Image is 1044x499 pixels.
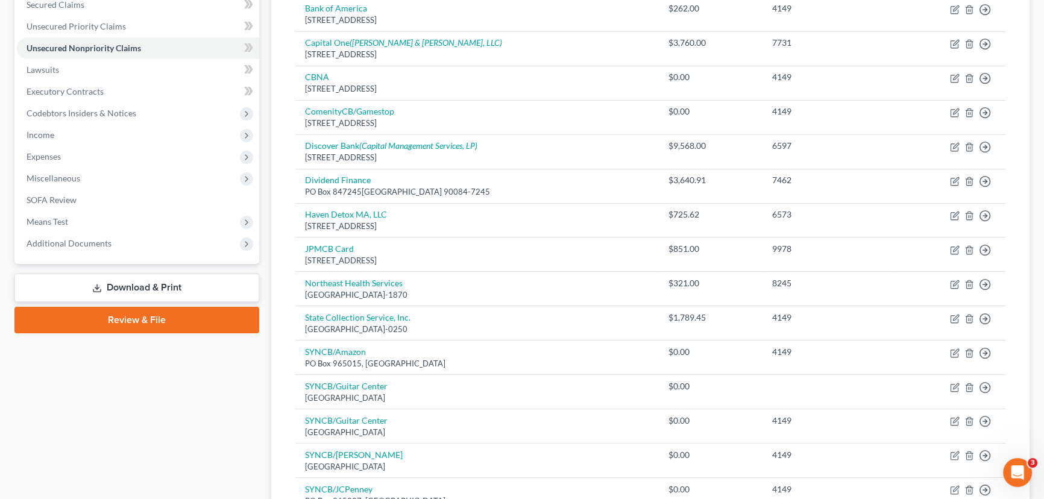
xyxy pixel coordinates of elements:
[27,195,77,205] span: SOFA Review
[305,49,649,60] div: [STREET_ADDRESS]
[305,175,371,185] a: Dividend Finance
[305,221,649,232] div: [STREET_ADDRESS]
[668,37,752,49] div: $3,760.00
[668,2,752,14] div: $262.00
[305,427,649,438] div: [GEOGRAPHIC_DATA]
[305,37,502,48] a: Capital One([PERSON_NAME] & [PERSON_NAME], LLC)
[772,174,887,186] div: 7462
[359,140,477,151] i: (Capital Management Services, LP)
[305,72,329,82] a: CBNA
[305,415,388,425] a: SYNCB/Guitar Center
[668,312,752,324] div: $1,789.45
[668,415,752,427] div: $0.00
[27,151,61,162] span: Expenses
[27,216,68,227] span: Means Test
[772,243,887,255] div: 9978
[668,140,752,152] div: $9,568.00
[17,59,259,81] a: Lawsuits
[305,152,649,163] div: [STREET_ADDRESS]
[17,189,259,211] a: SOFA Review
[27,86,104,96] span: Executory Contracts
[772,140,887,152] div: 6597
[1028,458,1037,468] span: 3
[305,358,649,369] div: PO Box 965015, [GEOGRAPHIC_DATA]
[305,209,387,219] a: Haven Detox MA, LLC
[772,312,887,324] div: 4149
[305,255,649,266] div: [STREET_ADDRESS]
[772,209,887,221] div: 6573
[305,312,410,322] a: State Collection Service, Inc.
[14,307,259,333] a: Review & File
[27,21,126,31] span: Unsecured Priority Claims
[772,346,887,358] div: 4149
[668,346,752,358] div: $0.00
[27,108,136,118] span: Codebtors Insiders & Notices
[27,238,112,248] span: Additional Documents
[305,392,649,404] div: [GEOGRAPHIC_DATA]
[772,2,887,14] div: 4149
[668,449,752,461] div: $0.00
[305,347,366,357] a: SYNCB/Amazon
[17,16,259,37] a: Unsecured Priority Claims
[17,37,259,59] a: Unsecured Nonpriority Claims
[305,461,649,472] div: [GEOGRAPHIC_DATA]
[17,81,259,102] a: Executory Contracts
[668,105,752,118] div: $0.00
[305,278,403,288] a: Northeast Health Services
[350,37,502,48] i: ([PERSON_NAME] & [PERSON_NAME], LLC)
[772,415,887,427] div: 4149
[772,277,887,289] div: 8245
[14,274,259,302] a: Download & Print
[772,71,887,83] div: 4149
[1003,458,1032,487] iframe: Intercom live chat
[305,3,367,13] a: Bank of America
[668,243,752,255] div: $851.00
[305,118,649,129] div: [STREET_ADDRESS]
[668,483,752,495] div: $0.00
[305,14,649,26] div: [STREET_ADDRESS]
[305,186,649,198] div: PO Box 847245[GEOGRAPHIC_DATA] 90084-7245
[668,209,752,221] div: $725.62
[27,173,80,183] span: Miscellaneous
[305,450,403,460] a: SYNCB/[PERSON_NAME]
[305,484,373,494] a: SYNCB/JCPenney
[305,243,354,254] a: JPMCB Card
[668,277,752,289] div: $321.00
[772,483,887,495] div: 4149
[668,380,752,392] div: $0.00
[668,71,752,83] div: $0.00
[772,37,887,49] div: 7731
[27,64,59,75] span: Lawsuits
[305,324,649,335] div: [GEOGRAPHIC_DATA]-0250
[305,106,394,116] a: ComenityCB/Gamestop
[305,140,477,151] a: Discover Bank(Capital Management Services, LP)
[27,130,54,140] span: Income
[305,83,649,95] div: [STREET_ADDRESS]
[772,105,887,118] div: 4149
[772,449,887,461] div: 4149
[27,43,141,53] span: Unsecured Nonpriority Claims
[668,174,752,186] div: $3,640.91
[305,381,388,391] a: SYNCB/Guitar Center
[305,289,649,301] div: [GEOGRAPHIC_DATA]-1870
